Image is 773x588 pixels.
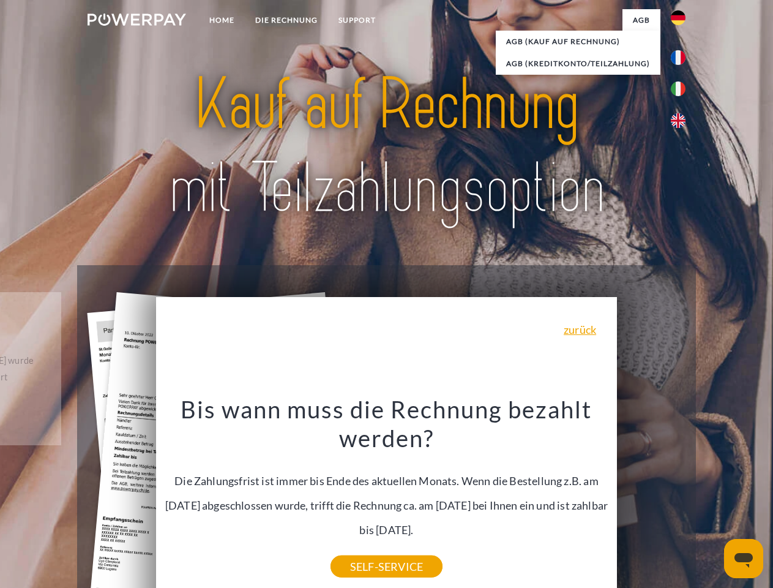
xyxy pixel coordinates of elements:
[163,394,610,567] div: Die Zahlungsfrist ist immer bis Ende des aktuellen Monats. Wenn die Bestellung z.B. am [DATE] abg...
[671,81,685,96] img: it
[330,556,443,578] a: SELF-SERVICE
[671,113,685,128] img: en
[163,394,610,453] h3: Bis wann muss die Rechnung bezahlt werden?
[245,9,328,31] a: DIE RECHNUNG
[724,539,763,578] iframe: Schaltfläche zum Öffnen des Messaging-Fensters
[671,10,685,25] img: de
[199,9,245,31] a: Home
[671,50,685,65] img: fr
[328,9,386,31] a: SUPPORT
[88,13,186,26] img: logo-powerpay-white.svg
[117,59,656,235] img: title-powerpay_de.svg
[496,53,660,75] a: AGB (Kreditkonto/Teilzahlung)
[564,324,596,335] a: zurück
[622,9,660,31] a: agb
[496,31,660,53] a: AGB (Kauf auf Rechnung)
